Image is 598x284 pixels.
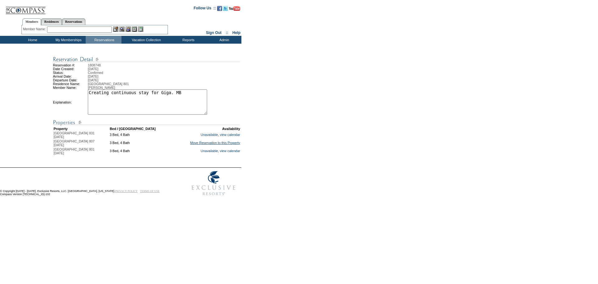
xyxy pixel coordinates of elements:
[54,127,109,131] td: Property
[201,133,240,137] a: Unavailable, view calendar
[110,139,172,147] td: 3 Bed, 4 Bath
[88,78,98,82] span: [DATE]
[113,26,118,32] img: b_edit.gif
[119,26,125,32] img: View
[22,18,41,25] a: Members
[88,67,98,71] span: [DATE]
[54,143,64,147] span: [DATE]
[126,26,131,32] img: Impersonate
[115,190,138,193] a: PRIVACY POLICY
[217,8,222,12] a: Become our fan on Facebook
[53,55,240,63] img: Reservation Detail
[190,141,240,145] a: Move Reservation to this Property
[54,139,109,143] div: [GEOGRAPHIC_DATA] 807
[110,131,172,139] td: 3 Bed, 4 Bath
[88,75,98,78] span: [DATE]
[88,71,103,75] span: Confirmed
[53,78,88,82] td: Departure Date:
[5,2,46,14] img: Compass Home
[23,26,47,32] div: Member Name:
[194,5,216,13] td: Follow Us ::
[229,6,240,11] img: Subscribe to our YouTube Channel
[223,6,228,11] img: Follow us on Twitter
[229,8,240,12] a: Subscribe to our YouTube Channel
[53,86,88,89] td: Member Name:
[54,131,109,135] div: [GEOGRAPHIC_DATA] 831
[110,127,172,131] td: Bed / [GEOGRAPHIC_DATA]
[88,63,101,67] span: 1808748
[201,149,240,153] a: Unavailable, view calendar
[206,36,241,44] td: Admin
[54,135,64,139] span: [DATE]
[53,67,88,71] td: Date Created:
[121,36,170,44] td: Vacation Collection
[132,26,137,32] img: Reservations
[232,31,240,35] a: Help
[53,71,88,75] td: Status:
[53,75,88,78] td: Arrival Date:
[41,18,62,25] a: Residences
[170,36,206,44] td: Reports
[138,26,143,32] img: b_calculator.gif
[53,82,88,86] td: Residence Name:
[14,36,50,44] td: Home
[223,8,228,12] a: Follow us on Twitter
[53,89,88,115] td: Explanation:
[50,36,86,44] td: My Memberships
[54,147,109,151] div: [GEOGRAPHIC_DATA] 801
[173,127,240,131] td: Availability
[53,118,240,126] img: Reservation Detail
[206,31,221,35] a: Sign Out
[140,190,160,193] a: TERMS OF USE
[53,63,88,67] td: Reservation #:
[110,147,172,155] td: 3 Bed, 4 Bath
[88,82,129,86] span: [GEOGRAPHIC_DATA] 801
[54,151,64,155] span: [DATE]
[62,18,85,25] a: Reservations
[88,86,115,89] span: [PERSON_NAME]
[86,36,121,44] td: Reservations
[217,6,222,11] img: Become our fan on Facebook
[186,168,241,199] img: Exclusive Resorts
[226,31,228,35] span: ::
